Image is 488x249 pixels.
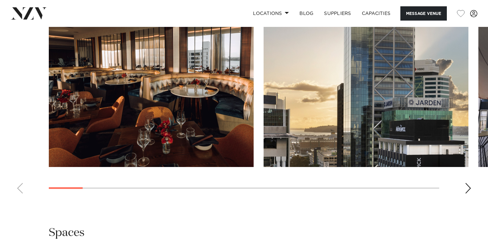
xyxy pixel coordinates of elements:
[11,7,47,19] img: nzv-logo.png
[294,6,319,21] a: BLOG
[248,6,294,21] a: Locations
[49,17,254,167] swiper-slide: 1 / 21
[264,17,468,167] swiper-slide: 2 / 21
[400,6,447,21] button: Message Venue
[357,6,396,21] a: Capacities
[49,225,85,240] h2: Spaces
[319,6,356,21] a: SUPPLIERS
